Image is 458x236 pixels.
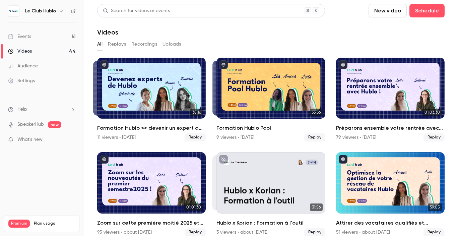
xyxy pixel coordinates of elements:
[8,220,30,228] span: Premium
[97,152,206,236] a: 01:01:30Zoom sur cette première moitié 2025 et les nouveautés de [PERSON_NAME] : faisons un point...
[17,136,43,143] span: What's new
[8,77,35,84] div: Settings
[216,152,325,236] a: Hublo x Korian : Formation à l'outilLe Club HubloNoelia Enriquez[DATE]Hublo x Korian : Formation ...
[231,161,247,164] p: Le Club Hublo
[298,160,303,165] img: Noelia Enriquez
[423,133,445,141] span: Replay
[310,203,323,211] span: 31:56
[97,4,445,232] section: Videos
[216,58,325,141] li: Formation Hublo Pool
[216,229,268,236] div: 3 viewers • about [DATE]
[304,133,325,141] span: Replay
[97,58,206,141] li: Formation Hublo <> devenir un expert de la plateforme !
[25,8,56,14] h6: Le Club Hublo
[216,152,325,236] li: Hublo x Korian : Formation à l'outil
[97,39,103,50] button: All
[17,121,44,128] a: SpeakerHub
[336,58,445,141] li: Préparons ensemble votre rentrée avec Hublo!
[422,109,442,116] span: 01:03:30
[216,134,254,141] div: 9 viewers • [DATE]
[190,109,203,116] span: 38:16
[100,155,109,164] button: published
[184,203,203,211] span: 01:01:30
[97,134,136,141] div: 11 viewers • [DATE]
[17,106,27,113] span: Help
[68,137,76,143] iframe: Noticeable Trigger
[219,155,228,164] button: unpublished
[216,124,325,132] h2: Formation Hublo Pool
[219,60,228,69] button: published
[97,219,206,227] h2: Zoom sur cette première moitié 2025 et les nouveautés de [PERSON_NAME] : faisons un point !
[336,219,445,227] h2: Attirer des vacataires qualifiés et engagez votre réseau existant
[216,219,325,227] h2: Hublo x Korian : Formation à l'outil
[185,133,206,141] span: Replay
[97,58,206,141] a: 38:1638:16Formation Hublo <> devenir un expert de la plateforme !11 viewers • [DATE]Replay
[97,124,206,132] h2: Formation Hublo <> devenir un expert de la plateforme !
[216,58,325,141] a: 33:3633:36Formation Hublo Pool9 viewers • [DATE]Replay
[97,152,206,236] li: Zoom sur cette première moitié 2025 et les nouveautés de Hublo : faisons un point !
[310,109,323,116] span: 33:36
[339,60,347,69] button: published
[108,39,126,50] button: Replays
[162,39,181,50] button: Uploads
[369,4,407,17] button: New video
[339,155,347,164] button: published
[409,4,445,17] button: Schedule
[100,60,109,69] button: published
[131,39,157,50] button: Recordings
[336,152,445,236] li: Attirer des vacataires qualifiés et engagez votre réseau existant
[8,63,38,69] div: Audience
[336,124,445,132] h2: Préparons ensemble votre rentrée avec Hublo!
[224,186,318,206] p: Hublo x Korian : Formation à l'outil
[34,221,75,226] span: Plan usage
[48,121,61,128] span: new
[97,229,152,236] div: 95 viewers • about [DATE]
[428,203,442,211] span: 59:05
[336,134,376,141] div: 79 viewers • [DATE]
[97,28,118,36] h1: Videos
[336,229,390,236] div: 51 viewers • about [DATE]
[8,106,76,113] li: help-dropdown-opener
[8,48,32,55] div: Videos
[306,160,318,165] span: [DATE]
[336,58,445,141] a: 01:03:30Préparons ensemble votre rentrée avec Hublo!79 viewers • [DATE]Replay
[103,7,170,14] div: Search for videos or events
[336,152,445,236] a: 59:05Attirer des vacataires qualifiés et engagez votre réseau existant51 viewers • about [DATE]Re...
[8,6,19,16] img: Le Club Hublo
[8,33,31,40] div: Events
